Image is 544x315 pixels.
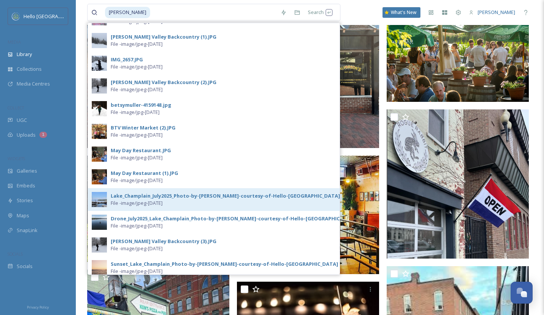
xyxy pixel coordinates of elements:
[27,302,49,311] a: Privacy Policy
[92,33,107,48] img: 3413c0c1-2b99-4ad2-ae74-7bae1c22a42b.jpg
[92,169,107,184] img: 6e405022-438f-4e9c-a27e-1f7e267eab32.jpg
[17,167,37,175] span: Galleries
[92,260,107,275] img: 09ba1ee9-9cf4-4d3b-8c0f-ad0e8513c905.jpg
[111,79,216,86] div: [PERSON_NAME] Valley Backcountry (2).JPG
[17,51,32,58] span: Library
[8,156,25,161] span: WIDGETS
[92,124,107,139] img: 345f7527-ec04-45dc-8fb1-5e0c2728dcc4.jpg
[111,109,160,116] span: File - image/jpg - [DATE]
[465,5,519,20] a: [PERSON_NAME]
[105,7,150,18] span: [PERSON_NAME]
[8,251,23,257] span: SOCIALS
[387,6,529,102] img: Screenshot-2025-03-05-at-10.26.46-PM_8CE77167-A876-42FF-A0B556726338F06F_8a402615-1173-44a5-95b8b...
[511,282,533,304] button: Open Chat
[387,109,529,259] img: Capture_B5673F42-EFC7-D241-310A832D5F938F20-b5673b17c4703a7_b5675946-9a5e-02a7-68f9de3cfdc56097.png
[17,263,33,270] span: Socials
[111,192,351,200] div: Lake_Champlain_July2025_Photo-by-[PERSON_NAME]-courtesy-of-Hello-[GEOGRAPHIC_DATA] .JPG
[111,215,375,222] div: Drone_July2025_Lake_Champlain_Photo-by-[PERSON_NAME]-courtesy-of-Hello-[GEOGRAPHIC_DATA] (3).JPG
[111,238,216,245] div: [PERSON_NAME] Valley Backcountry (3).JPG
[111,147,171,154] div: May Day Restaurant.JPG
[17,182,35,189] span: Embeds
[111,86,163,93] span: File - image/jpeg - [DATE]
[111,170,178,177] div: May Day Restaurant (1).JPG
[111,177,163,184] span: File - image/jpeg - [DATE]
[111,56,143,63] div: IMG_2657.JPG
[111,63,163,70] span: File - image/jpeg - [DATE]
[111,101,171,109] div: betsymuller-4159148.jpg
[17,80,50,87] span: Media Centres
[478,9,515,16] span: [PERSON_NAME]
[111,33,216,41] div: [PERSON_NAME] Valley Backcountry (1).JPG
[92,237,107,253] img: 932690f9-4049-4697-a099-e2d2fabeb76b.jpg
[17,65,42,73] span: Collections
[111,222,163,229] span: File - image/jpeg - [DATE]
[111,200,163,207] span: File - image/jpeg - [DATE]
[87,6,229,148] img: 86_B6A1B0C8-5056-A36A-0812D9C61A3A8378-b6a1af4d5056a36_b6a1b87b-5056-a36a-08cee4f0fb993ccd.png
[92,192,107,207] img: b5094daa-d4f6-424d-b9da-81b6f97cac92.jpg
[24,12,85,20] span: Hello [GEOGRAPHIC_DATA]
[304,5,336,20] div: Search
[111,268,163,275] span: File - image/jpeg - [DATE]
[17,131,36,139] span: Uploads
[17,227,38,234] span: SnapLink
[92,101,107,116] img: d40d280a-fb45-4d7d-bb93-6e506ceb1647.jpg
[383,7,420,18] a: What's New
[92,78,107,94] img: ac844a18-8c27-4fc1-b023-c1130d06f925.jpg
[39,132,47,138] div: 1
[111,41,163,48] span: File - image/jpeg - [DATE]
[111,245,163,252] span: File - image/jpeg - [DATE]
[87,156,229,262] img: e14a4d278612c71ea57e1b7cb5d9588e00181786be1929372e0ffc03446b174b_FE47ABFB-5056-A36A-08A5F769F5AA4...
[8,39,21,45] span: MEDIA
[92,147,107,162] img: 5de82bb2-25fc-49ed-ae72-4bd661645b68.jpg
[111,260,358,268] div: Sunset_Lake_Champlain_Photo-by-[PERSON_NAME]-courtesy-of-Hello-[GEOGRAPHIC_DATA] (1).JPEG
[17,117,27,124] span: UGC
[17,197,33,204] span: Stories
[111,154,163,161] span: File - image/jpeg - [DATE]
[8,105,24,111] span: COLLECT
[111,131,163,139] span: File - image/jpeg - [DATE]
[111,124,176,131] div: BTV Winter Market (2).JPG
[92,215,107,230] img: 446572bf-f907-4d22-ad39-898c8b604eda.jpg
[27,305,49,310] span: Privacy Policy
[92,56,107,71] img: f8cc7fad-b8c0-4498-855a-8b944db5ad5e.jpg
[12,12,20,20] img: images.png
[17,212,29,219] span: Maps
